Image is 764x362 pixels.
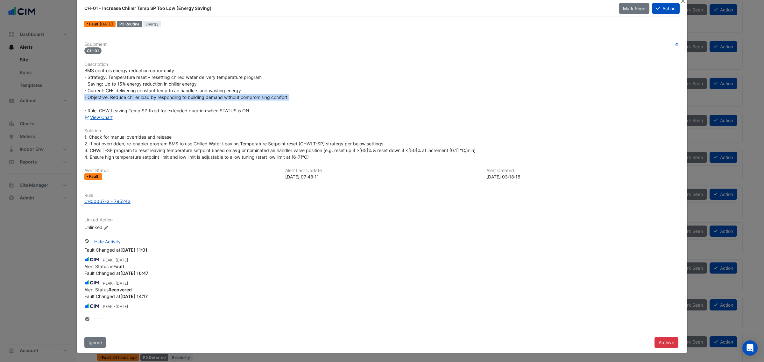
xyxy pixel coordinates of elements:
span: Alert Status [84,287,132,292]
span: Energy [143,21,161,27]
h6: Equipment [84,42,680,47]
button: Archive [654,337,678,348]
span: Alert Status in [84,264,124,269]
div: P3 Routine [117,21,142,27]
span: Fault [89,22,100,26]
strong: Recovered [109,287,132,292]
fa-icon: Edit Linked Action [104,225,109,230]
span: Fault Changed at [84,294,148,299]
small: PEAK - [103,304,128,310]
img: CIM [84,256,100,263]
span: 1. Check for manual overrides and release 2. If not overridden, re-enable/ program BMS to use Chi... [84,134,476,160]
span: 2025-03-17 12:05:19 [116,304,128,309]
h6: Alert Created [486,168,680,173]
strong: 2025-04-29 16:47:23 [120,270,148,276]
span: Fault Changed at [84,247,147,253]
span: Ignore [88,340,102,345]
div: Unlinked [84,224,161,231]
small: PEAK - [103,281,128,286]
span: Fault [89,175,100,178]
h6: Alert Last Update [285,168,478,173]
div: Open Intercom Messenger [742,340,758,356]
h6: Alert Status [84,168,278,173]
span: 2025-04-30 14:05:11 [116,258,128,262]
button: Action [652,3,680,14]
span: 2025-03-17 16:05:15 [116,281,128,286]
h6: Linked Action [84,217,680,223]
span: BMS controls energy reduction opportunity - Strategy: Temperature reset – resetting chilled water... [84,68,287,113]
strong: 2025-03-17 14:17:51 [120,294,148,299]
div: CH-01 - Increase Chiller Temp SP Too Low (Energy Saving) [84,5,611,11]
div: CH00067-3 - 795243 [84,198,131,205]
button: Ignore [84,337,106,348]
button: Mark Seen [619,3,649,14]
img: CIM [84,303,100,310]
span: Created the Alert [84,310,120,316]
img: CIM [84,279,100,286]
fa-layers: More [84,317,90,321]
div: [DATE] 07:48:11 [285,173,478,180]
h6: Rule [84,193,680,198]
small: PEAK - [103,257,128,263]
div: [DATE] 03:18:18 [486,173,680,180]
strong: 2025-05-05 11:01:15 [120,247,147,253]
span: CH-01 [84,47,102,54]
a: View Chart [84,115,113,120]
span: Fault Changed at [84,270,148,276]
h6: Solution [84,128,680,134]
h6: Description [84,62,680,67]
a: CH00067-3 - 795243 [84,198,680,205]
button: Hide Activity [90,236,125,247]
span: Mark Seen [623,6,645,11]
strong: Fault [113,264,124,269]
span: Wed 10-Sep-2025 07:48 AEST [100,22,113,26]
